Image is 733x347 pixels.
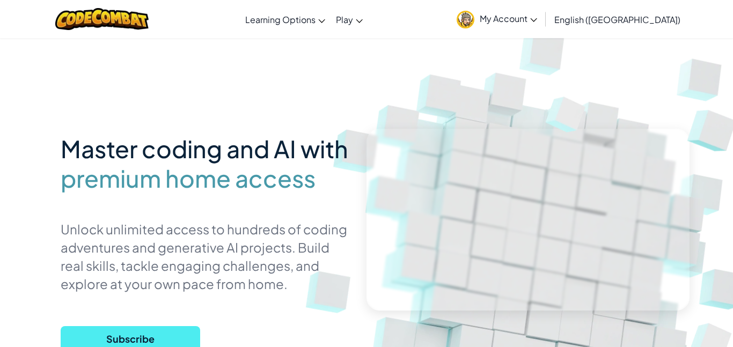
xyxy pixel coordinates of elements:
span: Master coding and AI with [61,134,348,164]
span: premium home access [61,164,316,193]
p: Unlock unlimited access to hundreds of coding adventures and generative AI projects. Build real s... [61,220,350,293]
span: English ([GEOGRAPHIC_DATA]) [554,14,680,25]
a: My Account [451,2,543,36]
a: Learning Options [240,5,331,34]
img: CodeCombat logo [55,8,149,30]
a: English ([GEOGRAPHIC_DATA]) [549,5,686,34]
img: avatar [457,11,474,28]
span: Learning Options [245,14,316,25]
img: Overlap cubes [530,79,605,147]
span: Play [336,14,353,25]
a: Play [331,5,368,34]
span: My Account [480,13,537,24]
